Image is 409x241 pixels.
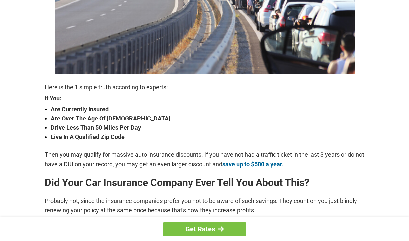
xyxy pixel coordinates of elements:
a: save up to $500 a year. [222,161,284,168]
strong: Are Over The Age Of [DEMOGRAPHIC_DATA] [51,114,365,123]
p: Then you may qualify for massive auto insurance discounts. If you have not had a traffic ticket i... [45,150,365,169]
strong: Live In A Qualified Zip Code [51,132,365,142]
p: Here is the 1 simple truth according to experts: [45,83,365,92]
strong: Drive Less Than 50 Miles Per Day [51,123,365,132]
strong: Are Currently Insured [51,105,365,114]
p: Probably not, since the insurance companies prefer you not to be aware of such savings. They coun... [45,196,365,215]
a: Get Rates [163,222,246,236]
strong: If You: [45,95,365,101]
h2: Did Your Car Insurance Company Ever Tell You About This? [45,177,365,188]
